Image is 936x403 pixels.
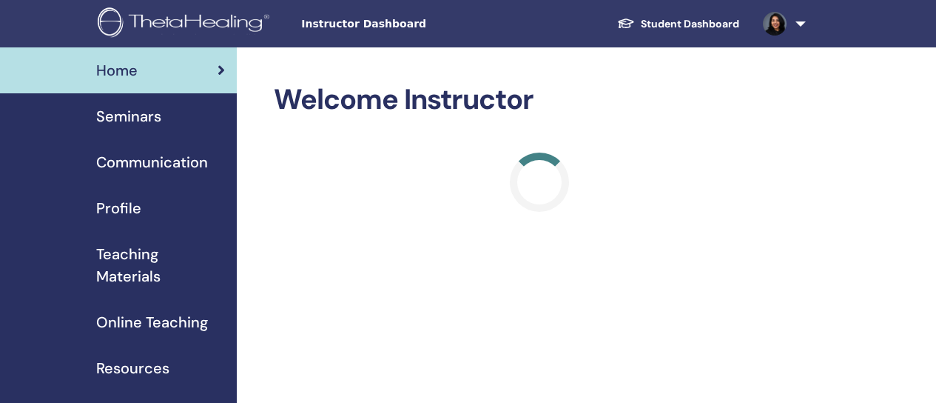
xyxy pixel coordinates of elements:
span: Teaching Materials [96,243,225,287]
a: Student Dashboard [605,10,751,38]
span: Seminars [96,105,161,127]
span: Instructor Dashboard [301,16,523,32]
img: graduation-cap-white.svg [617,17,635,30]
span: Online Teaching [96,311,208,333]
span: Profile [96,197,141,219]
span: Communication [96,151,208,173]
h2: Welcome Instructor [274,83,806,117]
img: logo.png [98,7,275,41]
span: Resources [96,357,169,379]
img: default.jpg [763,12,787,36]
span: Home [96,59,138,81]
